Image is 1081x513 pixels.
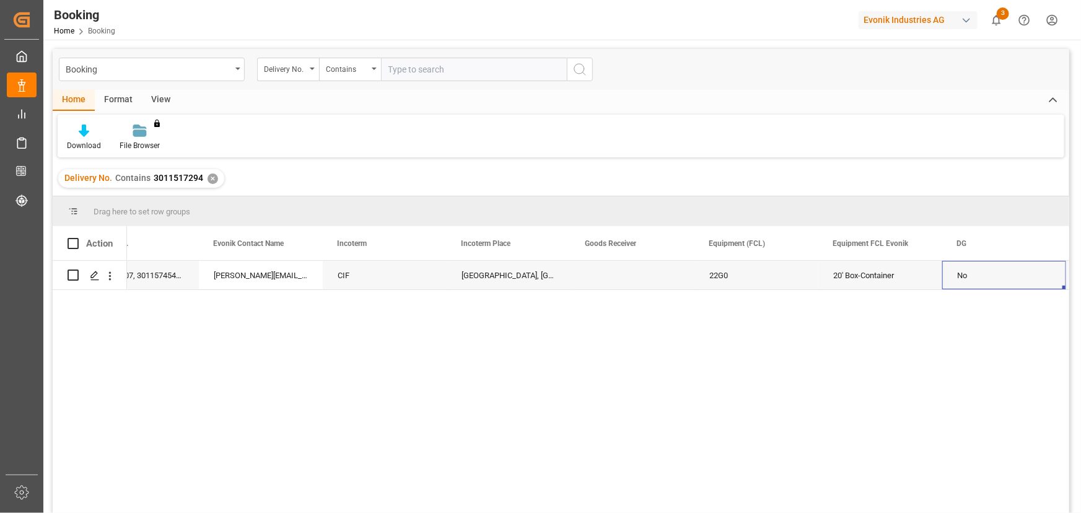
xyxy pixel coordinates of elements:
div: Contains [326,61,368,75]
span: DG [956,239,966,248]
div: Home [53,90,95,111]
button: open menu [257,58,319,81]
div: Booking [54,6,115,24]
button: open menu [319,58,381,81]
span: Equipment (FCL) [709,239,765,248]
div: 22G0 [694,261,818,289]
div: Action [86,238,113,249]
span: Goods Receiver [585,239,636,248]
div: Format [95,90,142,111]
div: Booking [66,61,231,76]
span: Equipment FCL Evonik [833,239,908,248]
span: Evonik Contact Name [213,239,284,248]
div: Evonik Industries AG [859,11,978,29]
div: ✕ [208,173,218,184]
button: search button [567,58,593,81]
button: open menu [59,58,245,81]
div: [PERSON_NAME][EMAIL_ADDRESS][PERSON_NAME][DOMAIN_NAME] [199,261,323,289]
div: CIF [323,261,447,289]
span: Contains [115,173,151,183]
div: View [142,90,180,111]
span: Incoterm Place [461,239,510,248]
span: Incoterm [337,239,367,248]
a: Home [54,27,74,35]
div: No [942,261,1066,289]
span: 3 [997,7,1009,20]
button: show 3 new notifications [983,6,1010,34]
div: 3011530207, 3011574541, 3011449101, 3011474686, 3011474715, 3011503602, 3011542570, 3011517294 [75,261,199,289]
input: Type to search [381,58,567,81]
div: Download [67,140,101,151]
div: [GEOGRAPHIC_DATA], [GEOGRAPHIC_DATA] [447,261,571,289]
button: Evonik Industries AG [859,8,983,32]
div: Press SPACE to select this row. [53,261,127,290]
button: Help Center [1010,6,1038,34]
span: 3011517294 [154,173,203,183]
div: Delivery No. [264,61,306,75]
div: 20' Box-Container [818,261,942,289]
span: Delivery No. [64,173,112,183]
span: Drag here to set row groups [94,207,190,216]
